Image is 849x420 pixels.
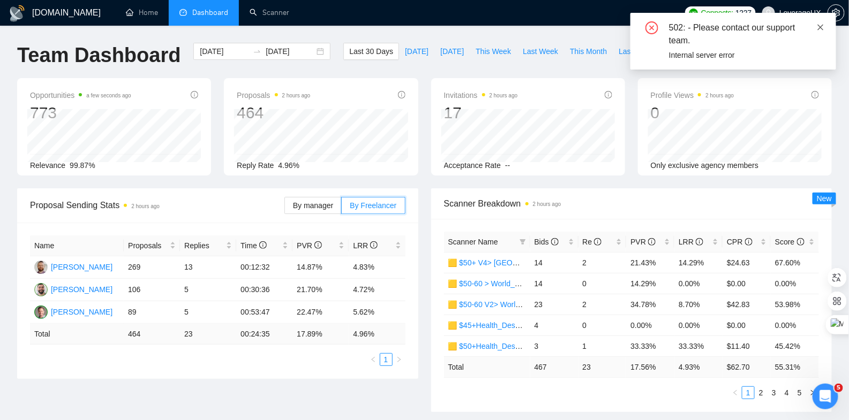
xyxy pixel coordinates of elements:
td: 269 [124,256,180,279]
td: 22.47% [292,301,349,324]
td: 34.78% [626,294,674,315]
span: Opportunities [30,89,131,102]
td: 0.00% [626,315,674,335]
span: Reply Rate [237,161,274,170]
td: 3 [530,335,578,356]
span: info-circle [605,91,612,98]
span: PVR [297,241,322,250]
button: setting [828,4,845,21]
div: [PERSON_NAME] [51,306,112,318]
td: 23 [180,324,236,345]
button: Last Week [517,43,564,60]
td: 5.62% [349,301,405,324]
span: left [370,356,377,363]
button: left [367,353,380,366]
td: Total [444,356,530,377]
span: info-circle [370,241,378,249]
th: Replies [180,235,236,256]
span: info-circle [594,238,602,246]
td: 0.00% [674,315,723,335]
span: [DATE] [405,45,429,57]
li: 2 [755,386,768,399]
time: 2 hours ago [705,93,734,98]
iframe: Intercom live chat [813,384,838,409]
li: Next Page [806,386,819,399]
span: info-circle [797,238,805,246]
button: [DATE] [434,43,470,60]
li: 3 [768,386,780,399]
td: 33.33% [626,335,674,356]
span: LRR [679,238,703,246]
td: 14.29% [626,273,674,294]
button: right [393,353,405,366]
a: 1 [742,387,754,399]
td: 0.00% [674,273,723,294]
span: info-circle [812,91,819,98]
div: 773 [30,103,131,123]
td: 1 [578,335,627,356]
span: Score [775,238,804,246]
li: Previous Page [367,353,380,366]
td: 2 [578,252,627,273]
span: Re [583,238,602,246]
span: By Freelancer [350,201,396,210]
span: 5 [835,384,843,392]
td: 23 [530,294,578,315]
td: Total [30,324,124,345]
button: Last 30 Days [343,43,399,60]
td: 0.00% [771,273,819,294]
a: searchScanner [250,8,289,17]
span: Acceptance Rate [444,161,501,170]
span: Only exclusive agency members [651,161,759,170]
span: Last Month [619,45,656,57]
span: Proposals [237,89,310,102]
td: $0.00 [723,315,771,335]
td: 8.70% [674,294,723,315]
img: logo [9,5,26,22]
td: 00:12:32 [236,256,292,279]
span: info-circle [745,238,753,246]
td: $11.40 [723,335,771,356]
button: This Week [470,43,517,60]
li: Previous Page [729,386,742,399]
li: 1 [380,353,393,366]
span: close [817,24,824,31]
td: 17.89 % [292,324,349,345]
td: 13 [180,256,236,279]
td: 23 [578,356,627,377]
span: info-circle [259,241,267,249]
span: right [396,356,402,363]
span: dashboard [179,9,187,16]
td: 4 [530,315,578,335]
th: Name [30,235,124,256]
span: info-circle [398,91,405,98]
span: info-circle [648,238,656,246]
span: This Week [476,45,511,57]
div: 17 [444,103,518,123]
span: Scanner Breakdown [444,197,820,210]
td: 21.70% [292,279,349,301]
td: 4.96 % [349,324,405,345]
td: 4.83% [349,256,405,279]
td: 2 [578,294,627,315]
td: 21.43% [626,252,674,273]
button: right [806,386,819,399]
span: Profile Views [651,89,734,102]
a: TV[PERSON_NAME] [34,307,112,316]
td: 53.98% [771,294,819,315]
a: 🟨 $50-60 > World_Design Only_Roman-Web Design_General [448,279,658,288]
td: $42.83 [723,294,771,315]
td: 67.60% [771,252,819,273]
a: 3 [768,387,780,399]
img: TV [34,306,48,319]
td: $0.00 [723,273,771,294]
td: 00:24:35 [236,324,292,345]
td: 45.42% [771,335,819,356]
td: 0 [578,315,627,335]
span: info-circle [191,91,198,98]
td: 467 [530,356,578,377]
td: 33.33% [674,335,723,356]
td: 14 [530,252,578,273]
a: 🟨 $50+Health_Des_Roman [448,342,544,350]
time: 2 hours ago [533,201,561,207]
